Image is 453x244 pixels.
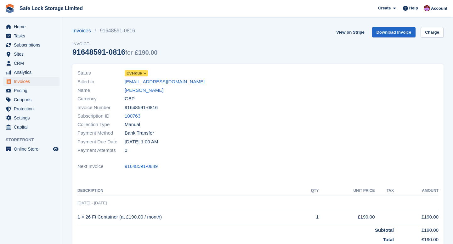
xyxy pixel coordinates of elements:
span: Create [378,5,391,11]
span: Account [431,5,447,12]
a: Download Invoice [372,27,416,37]
th: Unit Price [319,186,375,196]
a: menu [3,31,59,40]
span: Online Store [14,145,52,153]
span: Sites [14,50,52,58]
span: Collection Type [77,121,125,128]
th: Amount [394,186,439,196]
a: menu [3,59,59,68]
span: £190.00 [135,49,157,56]
span: Subscriptions [14,41,52,49]
span: Pricing [14,86,52,95]
a: menu [3,95,59,104]
span: Invoices [14,77,52,86]
th: Tax [375,186,394,196]
span: Settings [14,114,52,122]
a: menu [3,41,59,49]
span: Manual [125,121,140,128]
a: 91648591-0849 [125,163,158,170]
a: menu [3,145,59,153]
a: menu [3,104,59,113]
th: Description [77,186,298,196]
span: Invoice [72,41,157,47]
span: Subscription ID [77,113,125,120]
span: CRM [14,59,52,68]
span: Payment Attempts [77,147,125,154]
td: £190.00 [394,234,439,243]
a: Preview store [52,145,59,153]
span: [DATE] - [DATE] [77,201,107,205]
span: Storefront [6,137,63,143]
span: GBP [125,95,135,103]
span: Capital [14,123,52,131]
a: menu [3,50,59,58]
a: Invoices [72,27,95,35]
td: £190.00 [319,210,375,224]
span: Invoice Number [77,104,125,111]
span: Analytics [14,68,52,77]
strong: Subtotal [375,227,394,233]
span: Payment Due Date [77,138,125,146]
a: menu [3,123,59,131]
strong: Total [383,237,394,242]
td: £190.00 [394,224,439,234]
img: stora-icon-8386f47178a22dfd0bd8f6a31ec36ba5ce8667c1dd55bd0f319d3a0aa187defe.svg [5,4,14,13]
span: Name [77,87,125,94]
span: Currency [77,95,125,103]
td: 1 × 26 Ft Container (at £190.00 / month) [77,210,298,224]
time: 2025-08-14 00:00:00 UTC [125,138,158,146]
th: QTY [298,186,319,196]
span: Overdue [127,70,142,76]
span: 91648591-0816 [125,104,158,111]
span: Protection [14,104,52,113]
span: Help [409,5,418,11]
span: 0 [125,147,127,154]
nav: breadcrumbs [72,27,157,35]
a: Overdue [125,69,148,77]
a: [PERSON_NAME] [125,87,163,94]
span: Bank Transfer [125,130,154,137]
span: Next Invoice [77,163,125,170]
span: Coupons [14,95,52,104]
span: Tasks [14,31,52,40]
span: Billed to [77,78,125,86]
a: View on Stripe [334,27,367,37]
span: Payment Method [77,130,125,137]
td: £190.00 [394,210,439,224]
a: menu [3,77,59,86]
a: Charge [421,27,444,37]
a: [EMAIL_ADDRESS][DOMAIN_NAME] [125,78,205,86]
a: menu [3,86,59,95]
td: 1 [298,210,319,224]
div: 91648591-0816 [72,48,157,56]
a: menu [3,68,59,77]
span: Status [77,69,125,77]
a: Safe Lock Storage Limited [17,3,85,14]
a: menu [3,114,59,122]
a: menu [3,22,59,31]
img: Toni Ebong [424,5,430,11]
span: Home [14,22,52,31]
a: 100763 [125,113,140,120]
span: for [125,49,133,56]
